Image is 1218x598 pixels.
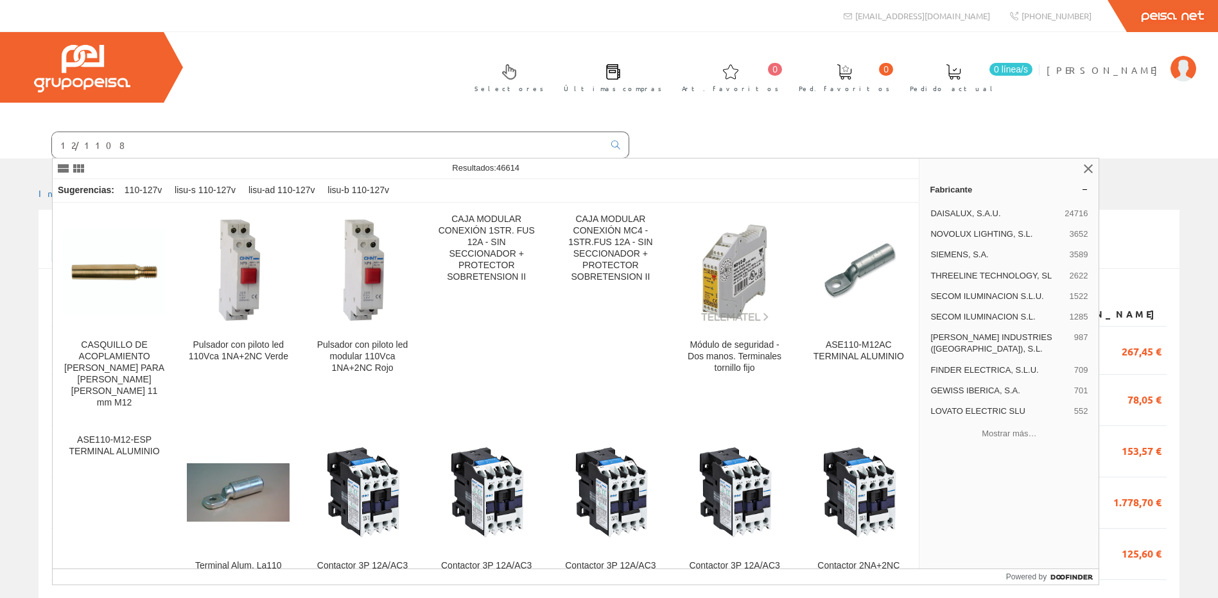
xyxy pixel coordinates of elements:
div: Contactor 3P 12A/AC3 1NC 110Vca [683,560,786,583]
a: Fabricante [919,179,1099,200]
input: Buscar ... [52,132,604,158]
span: Pedido actual [910,82,997,95]
a: Inicio [39,187,93,199]
div: Contactor 2NA+2NC 12A/AC3 110Vca [807,560,910,583]
span: Ped. favoritos [799,82,890,95]
span: Últimas compras [564,82,662,95]
span: 78,05 € [1127,388,1161,409]
span: DAISALUX, S.A.U. [930,208,1059,219]
div: 110-127v [119,179,167,202]
span: 267,45 € [1122,339,1161,361]
div: Pulsador con piloto led 110Vca 1NA+2NC Verde [187,339,290,363]
div: Sugerencias: [53,182,117,200]
span: [EMAIL_ADDRESS][DOMAIN_NAME] [855,10,990,21]
span: Selectores [474,82,544,95]
img: ASE110-M12AC TERMINAL ALUMINIO [807,233,910,310]
a: Selectores [462,53,550,100]
a: ASE110-M12-ESP TERMINAL ALUMINIO [53,424,176,598]
a: Pulsador con piloto led 110Vca 1NA+2NC Verde Pulsador con piloto led 110Vca 1NA+2NC Verde [177,203,300,423]
div: de 135 [51,280,1167,303]
span: 24716 [1065,208,1088,219]
div: Pulsador con piloto led modular 110Vca 1NA+2NC Rojo [311,339,413,374]
div: lisu-ad 110-127v [243,179,320,202]
a: ASE110-M12AC TERMINAL ALUMINIO ASE110-M12AC TERMINAL ALUMINIO [797,203,920,423]
span: SECOM ILUMINACION S.L. [930,311,1064,323]
a: Pulsador con piloto led modular 110Vca 1NA+2NC Rojo Pulsador con piloto led modular 110Vca 1NA+2N... [300,203,424,423]
span: [PERSON_NAME] INDUSTRIES ([GEOGRAPHIC_DATA]), S.L. [930,332,1068,355]
div: ASE110-M12AC TERMINAL ALUMINIO [807,339,910,363]
span: 125,60 € [1122,542,1161,563]
div: lisu-b 110-127v [322,179,394,202]
img: Terminal Alum. La110 Macizo Ø12 [187,463,290,522]
a: CAJA MODULAR CONEXIÓN 1STR. FUS 12A - SIN SECCIONADOR + PROTECTOR SOBRETENSION II [425,203,548,423]
span: 0 [768,63,782,76]
span: 552 [1074,406,1088,417]
img: Pulsador con piloto led modular 110Vca 1NA+2NC Rojo [334,214,392,329]
span: 1285 [1069,311,1088,323]
a: Terminal Alum. La110 Macizo Ø12 Terminal Alum. La110 Macizo Ø12 [177,424,300,598]
span: SIEMENS, S.A. [930,249,1064,261]
span: 2622 [1069,270,1088,282]
span: Art. favoritos [682,82,779,95]
span: GEWISS IBERICA, S.A. [930,385,1068,397]
span: 153,57 € [1122,439,1161,461]
div: lisu-s 110-127v [170,179,241,202]
label: Mostrar [51,280,164,300]
div: CAJA MODULAR CONEXIÓN MC4 - 1STR.FUS 12A - SIN SECCIONADOR + PROTECTOR SOBRETENSION II [559,214,662,283]
th: Número [51,303,159,326]
span: [PHONE_NUMBER] [1022,10,1092,21]
a: Módulo de seguridad - Dos manos. Terminales tornillo fijo Módulo de seguridad - Dos manos. Termin... [673,203,796,423]
div: Terminal Alum. La110 Macizo Ø12 [187,560,290,583]
img: CASQUILLO DE ACOPLAMIENTO LATON PARA SONDA FV D. 11 mm M12 [63,228,166,314]
span: Resultados: [452,163,519,173]
span: NOVOLUX LIGHTING, S.L. [930,228,1064,240]
img: Contactor 3P 12A/AC3 1NA 110Vcc [311,434,413,550]
button: Mostrar más… [925,423,1093,444]
img: Módulo de seguridad - Dos manos. Terminales tornillo fijo [683,220,786,323]
a: Contactor 3P 12A/AC3 1NC 110Vca Contactor 3P 12A/AC3 1NC 110Vca [673,424,796,598]
span: 3652 [1069,228,1088,240]
span: 0 línea/s [989,63,1032,76]
span: 46614 [496,163,519,173]
span: Listado mis albaranes [51,224,234,239]
span: 987 [1074,332,1088,355]
input: Introduzca parte o toda la referencia1, referencia2, número, fecha(dd/mm/yy) o rango de fechas(dd... [51,240,745,262]
span: SECOM ILUMINACION S.L.U. [930,291,1064,302]
div: ASE110-M12-ESP TERMINAL ALUMINIO [63,434,166,457]
div: Módulo de seguridad - Dos manos. Terminales tornillo fijo [683,339,786,374]
div: CASQUILLO DE ACOPLAMIENTO [PERSON_NAME] PARA [PERSON_NAME] [PERSON_NAME] 11 mm M12 [63,339,166,409]
div: Contactor 3P 12A/AC3 1NA 110Vcc [311,560,413,583]
span: 701 [1074,385,1088,397]
span: THREELINE TECHNOLOGY, SL [930,270,1064,282]
a: Contactor 3P 12A/AC3 1NC 110Vcc Contactor 3P 12A/AC3 1NC 110Vcc [425,424,548,598]
a: CASQUILLO DE ACOPLAMIENTO LATON PARA SONDA FV D. 11 mm M12 CASQUILLO DE ACOPLAMIENTO [PERSON_NAME... [53,203,176,423]
a: Contactor 3P 12A/AC3 1NA 110Vca Contactor 3P 12A/AC3 1NA 110Vca [549,424,672,598]
img: Contactor 2NA+2NC 12A/AC3 110Vca [808,434,910,550]
div: Contactor 3P 12A/AC3 1NC 110Vcc [435,560,538,583]
img: Contactor 3P 12A/AC3 1NC 110Vcc [435,434,537,550]
span: 0 [879,63,893,76]
img: Contactor 3P 12A/AC3 1NC 110Vca [684,434,786,550]
img: Contactor 3P 12A/AC3 1NA 110Vca [560,434,662,550]
span: 3589 [1069,249,1088,261]
img: Grupo Peisa [34,45,130,92]
div: Contactor 3P 12A/AC3 1NA 110Vca [559,560,662,583]
span: FINDER ELECTRICA, S.L.U. [930,364,1068,376]
span: Powered by [1006,571,1047,583]
span: 1.778,70 € [1113,490,1161,512]
a: Contactor 2NA+2NC 12A/AC3 110Vca Contactor 2NA+2NC 12A/AC3 110Vca [797,424,920,598]
div: CAJA MODULAR CONEXIÓN 1STR. FUS 12A - SIN SECCIONADOR + PROTECTOR SOBRETENSION II [435,214,538,283]
a: Últimas compras [551,53,668,100]
a: CAJA MODULAR CONEXIÓN MC4 - 1STR.FUS 12A - SIN SECCIONADOR + PROTECTOR SOBRETENSION II [549,203,672,423]
a: Contactor 3P 12A/AC3 1NA 110Vcc Contactor 3P 12A/AC3 1NA 110Vcc [300,424,424,598]
span: 709 [1074,364,1088,376]
span: [PERSON_NAME] [1047,64,1164,76]
a: Powered by [1006,569,1099,585]
img: Pulsador con piloto led 110Vca 1NA+2NC Verde [209,214,267,329]
span: LOVATO ELECTRIC SLU [930,406,1068,417]
span: 1522 [1069,291,1088,302]
a: [PERSON_NAME] [1047,53,1196,65]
